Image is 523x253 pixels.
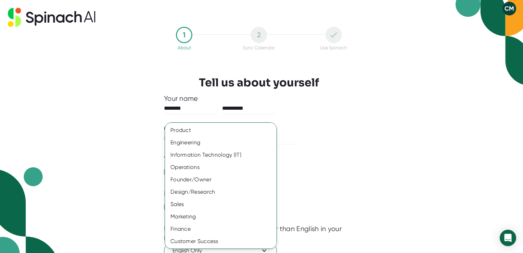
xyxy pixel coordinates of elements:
[165,149,282,161] div: Information Technology (IT)
[165,235,282,248] div: Customer Success
[165,136,282,149] div: Engineering
[165,161,282,173] div: Operations
[165,223,282,235] div: Finance
[500,230,516,246] div: Open Intercom Messenger
[165,210,282,223] div: Marketing
[165,173,282,186] div: Founder/Owner
[165,124,282,136] div: Product
[165,186,282,198] div: Design/Research
[165,198,282,210] div: Sales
